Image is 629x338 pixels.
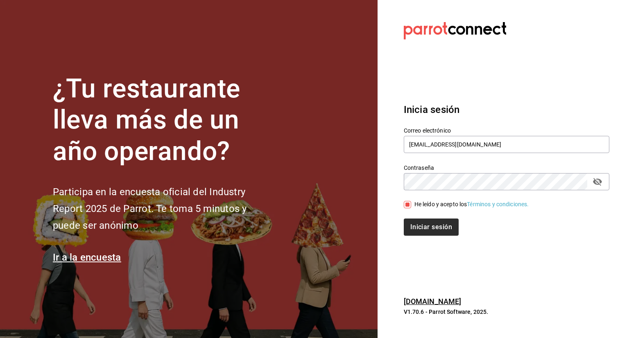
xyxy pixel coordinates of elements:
[404,297,462,306] a: [DOMAIN_NAME]
[467,201,529,207] a: Términos y condiciones.
[404,164,609,170] label: Contraseña
[404,136,609,153] input: Ingresa tu correo electrónico
[53,252,121,263] a: Ir a la encuesta
[404,219,459,236] button: Iniciar sesión
[404,308,609,316] p: V1.70.6 - Parrot Software, 2025.
[591,175,604,189] button: passwordField
[53,184,274,234] h2: Participa en la encuesta oficial del Industry Report 2025 de Parrot. Te toma 5 minutos y puede se...
[404,102,609,117] h3: Inicia sesión
[414,200,529,209] div: He leído y acepto los
[404,127,609,133] label: Correo electrónico
[53,73,274,167] h1: ¿Tu restaurante lleva más de un año operando?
